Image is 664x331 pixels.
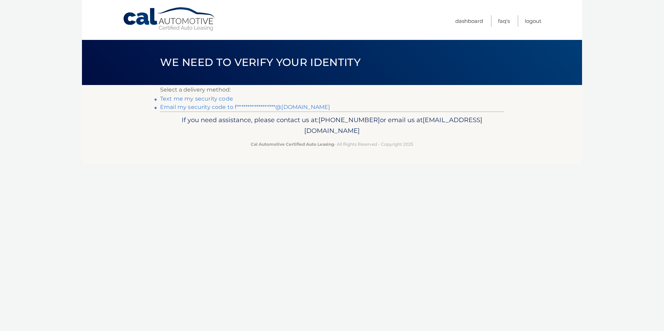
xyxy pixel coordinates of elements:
[165,141,499,148] p: - All Rights Reserved - Copyright 2025
[165,114,499,137] p: If you need assistance, please contact us at: or email us at
[318,116,380,124] span: [PHONE_NUMBER]
[498,15,510,27] a: FAQ's
[455,15,483,27] a: Dashboard
[160,56,360,69] span: We need to verify your identity
[251,142,334,147] strong: Cal Automotive Certified Auto Leasing
[160,85,504,95] p: Select a delivery method:
[160,95,233,102] a: Text me my security code
[525,15,541,27] a: Logout
[123,7,216,32] a: Cal Automotive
